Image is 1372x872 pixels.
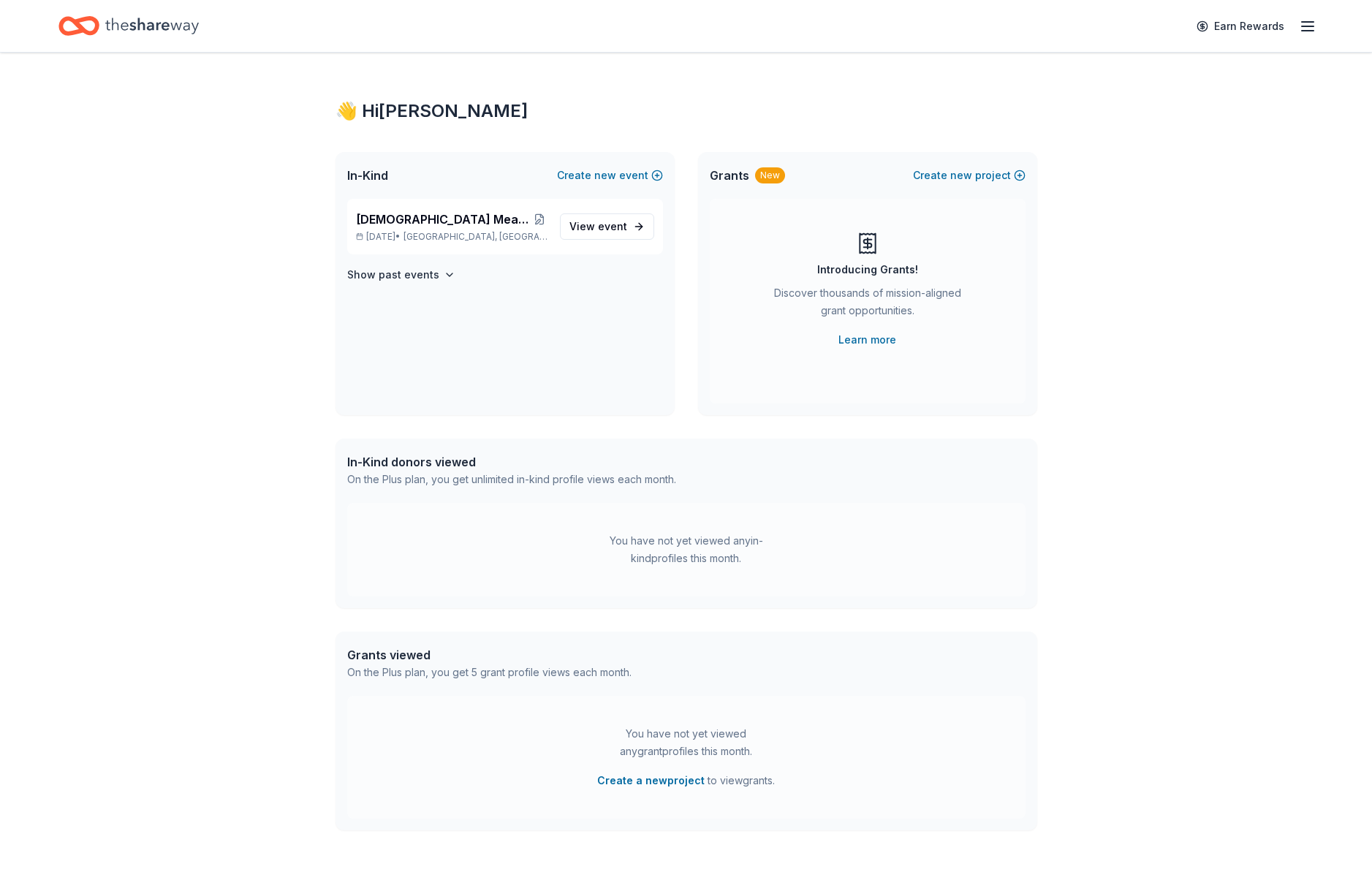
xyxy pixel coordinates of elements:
[817,261,918,278] div: Introducing Grants!
[594,167,616,184] span: new
[347,167,388,184] span: In-Kind
[347,471,676,488] div: On the Plus plan, you get unlimited in-kind profile views each month.
[347,266,455,284] button: Show past events
[560,213,654,240] a: View event
[950,167,972,184] span: new
[595,725,778,760] div: You have not yet viewed any grant profiles this month.
[838,331,896,349] a: Learn more
[557,167,663,184] button: Createnewevent
[347,646,632,664] div: Grants viewed
[347,266,439,284] h4: Show past events
[768,284,967,325] div: Discover thousands of mission-aligned grant opportunities.
[347,453,676,471] div: In-Kind donors viewed
[598,220,627,232] span: event
[597,772,705,789] button: Create a newproject
[755,167,785,183] div: New
[403,231,547,243] span: [GEOGRAPHIC_DATA], [GEOGRAPHIC_DATA]
[356,211,531,228] span: [DEMOGRAPHIC_DATA] Meanies USXBL Tournament
[347,664,632,681] div: On the Plus plan, you get 5 grant profile views each month.
[710,167,749,184] span: Grants
[1188,13,1293,39] a: Earn Rewards
[569,218,627,235] span: View
[595,532,778,567] div: You have not yet viewed any in-kind profiles this month.
[58,9,199,43] a: Home
[356,231,548,243] p: [DATE] •
[336,99,1037,123] div: 👋 Hi [PERSON_NAME]
[597,772,775,789] span: to view grants .
[913,167,1026,184] button: Createnewproject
